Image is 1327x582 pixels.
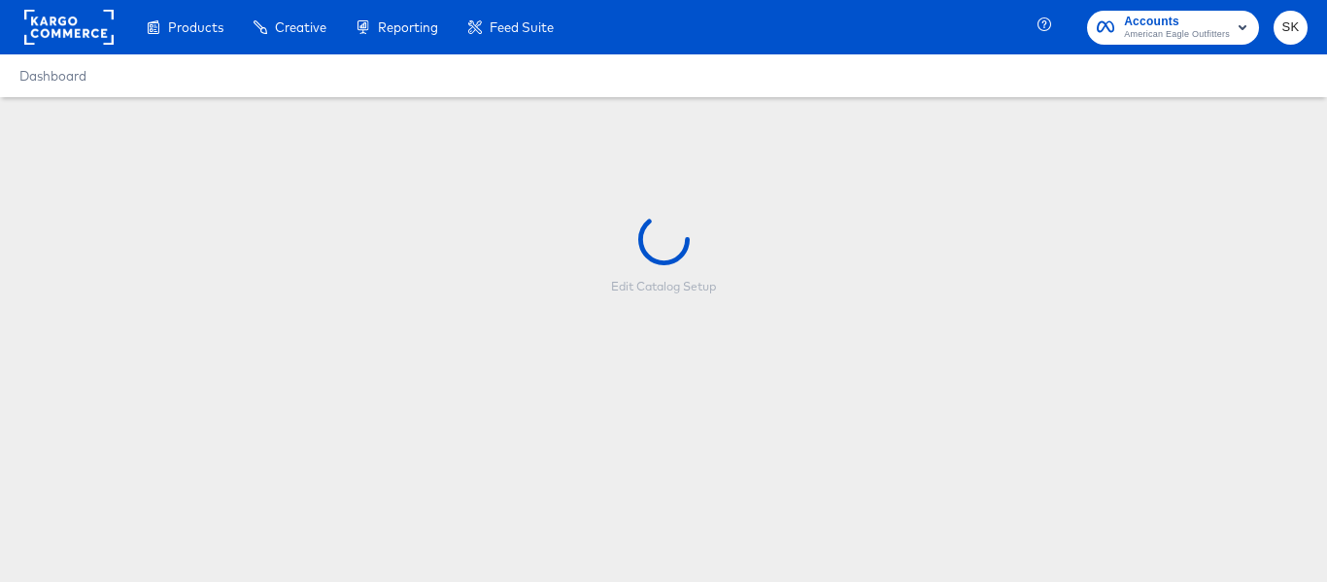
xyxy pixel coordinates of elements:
[1124,27,1230,43] span: American Eagle Outfitters
[1087,11,1259,45] button: AccountsAmerican Eagle Outfitters
[611,279,716,294] div: Edit Catalog Setup
[490,19,554,35] span: Feed Suite
[1281,17,1300,39] span: SK
[1124,12,1230,32] span: Accounts
[19,68,86,84] a: Dashboard
[168,19,223,35] span: Products
[275,19,326,35] span: Creative
[378,19,438,35] span: Reporting
[1274,11,1308,45] button: SK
